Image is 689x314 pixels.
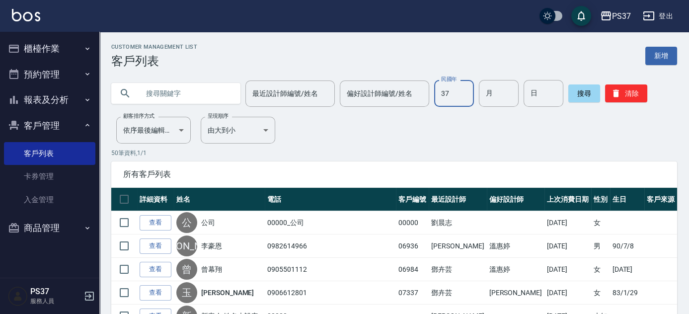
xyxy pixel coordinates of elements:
[612,10,631,22] div: PS37
[4,188,95,211] a: 入金管理
[30,287,81,297] h5: PS37
[487,235,544,258] td: 溫惠婷
[396,211,429,235] td: 00000
[396,235,429,258] td: 06936
[208,112,229,120] label: 呈現順序
[487,281,544,305] td: [PERSON_NAME]
[123,169,665,179] span: 所有客戶列表
[4,165,95,188] a: 卡券管理
[174,188,265,211] th: 姓名
[396,188,429,211] th: 客戶編號
[645,47,677,65] a: 新增
[176,259,197,280] div: 曾
[429,235,486,258] td: [PERSON_NAME]
[176,235,197,256] div: [PERSON_NAME]
[4,62,95,87] button: 預約管理
[596,6,635,26] button: PS37
[8,286,28,306] img: Person
[544,188,591,211] th: 上次消費日期
[111,44,197,50] h2: Customer Management List
[265,281,396,305] td: 0906612801
[568,84,600,102] button: 搜尋
[571,6,591,26] button: save
[123,112,154,120] label: 顧客排序方式
[140,238,171,254] a: 查看
[4,215,95,241] button: 商品管理
[610,235,645,258] td: 90/7/8
[140,285,171,301] a: 查看
[4,87,95,113] button: 報表及分析
[4,113,95,139] button: 客戶管理
[591,188,610,211] th: 性別
[605,84,647,102] button: 清除
[4,36,95,62] button: 櫃檯作業
[644,188,677,211] th: 客戶來源
[429,211,486,235] td: 劉晨志
[137,188,174,211] th: 詳細資料
[429,188,486,211] th: 最近設計師
[429,258,486,281] td: 鄧卉芸
[487,188,544,211] th: 偏好設計師
[139,80,232,107] input: 搜尋關鍵字
[201,218,215,228] a: 公司
[265,211,396,235] td: 00000_公司
[610,258,645,281] td: [DATE]
[201,264,222,274] a: 曾幕翔
[111,54,197,68] h3: 客戶列表
[201,288,254,298] a: [PERSON_NAME]
[201,117,275,144] div: 由大到小
[591,211,610,235] td: 女
[30,297,81,306] p: 服務人員
[176,282,197,303] div: 玉
[487,258,544,281] td: 溫惠婷
[544,211,591,235] td: [DATE]
[265,188,396,211] th: 電話
[639,7,677,25] button: 登出
[140,262,171,277] a: 查看
[396,281,429,305] td: 07337
[265,235,396,258] td: 0982614966
[591,235,610,258] td: 男
[265,258,396,281] td: 0905501112
[544,258,591,281] td: [DATE]
[591,258,610,281] td: 女
[610,281,645,305] td: 83/1/29
[396,258,429,281] td: 06984
[116,117,191,144] div: 依序最後編輯時間
[111,149,677,157] p: 50 筆資料, 1 / 1
[201,241,222,251] a: 李豪恩
[544,281,591,305] td: [DATE]
[441,76,457,83] label: 民國年
[140,215,171,231] a: 查看
[544,235,591,258] td: [DATE]
[591,281,610,305] td: 女
[12,9,40,21] img: Logo
[429,281,486,305] td: 鄧卉芸
[4,142,95,165] a: 客戶列表
[610,188,645,211] th: 生日
[176,212,197,233] div: 公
